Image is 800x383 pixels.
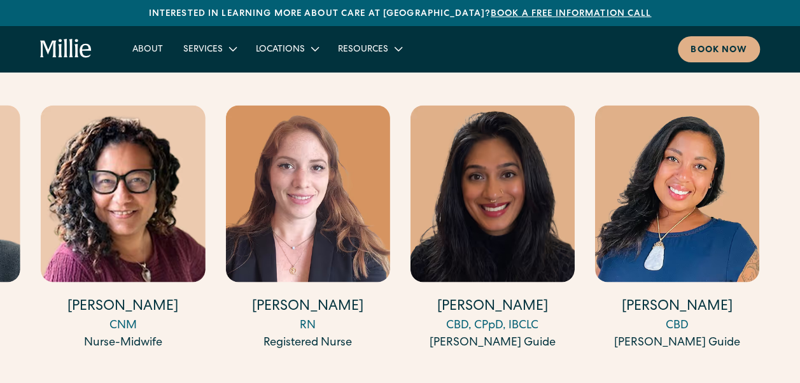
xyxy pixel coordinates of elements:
a: Book now [678,36,760,62]
a: [PERSON_NAME]CBD, CPpD, IBCLC[PERSON_NAME] Guide [411,105,575,351]
div: [PERSON_NAME] Guide [595,334,759,351]
div: CBD [595,317,759,334]
a: [PERSON_NAME]RNRegistered Nurse [225,105,389,351]
div: 14 / 17 [41,105,205,353]
a: home [40,39,92,59]
div: RN [225,317,389,334]
div: CBD, CPpD, IBCLC [411,317,575,334]
div: Locations [256,43,305,57]
a: [PERSON_NAME]CNMNurse-Midwife [41,105,205,351]
h4: [PERSON_NAME] [595,297,759,317]
a: About [122,38,173,59]
div: 16 / 17 [411,105,575,353]
div: Services [183,43,223,57]
div: Services [173,38,246,59]
h4: [PERSON_NAME] [41,297,205,317]
div: Resources [328,38,411,59]
div: 17 / 17 [595,105,759,353]
div: CNM [41,317,205,334]
div: [PERSON_NAME] Guide [411,334,575,351]
div: Resources [338,43,388,57]
div: Registered Nurse [225,334,389,351]
div: Locations [246,38,328,59]
a: Book a free information call [491,10,651,18]
a: [PERSON_NAME]CBD[PERSON_NAME] Guide [595,105,759,351]
h4: [PERSON_NAME] [225,297,389,317]
div: 15 / 17 [225,105,389,353]
div: Nurse-Midwife [41,334,205,351]
h4: [PERSON_NAME] [411,297,575,317]
div: Book now [691,44,747,57]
